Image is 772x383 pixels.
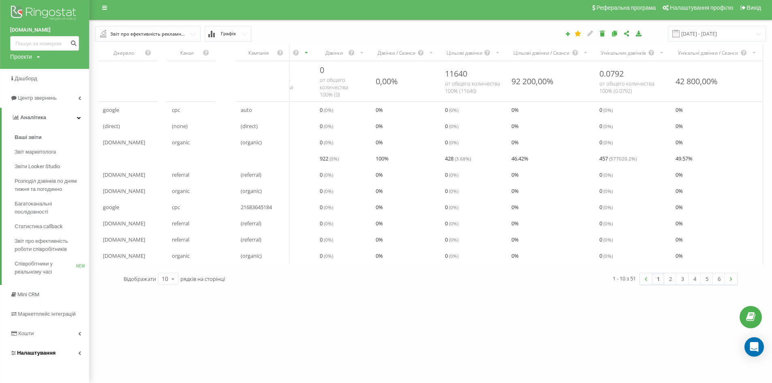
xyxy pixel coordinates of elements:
span: 0 [445,137,458,147]
span: Ваші звіти [15,133,42,141]
span: 0 % [676,186,683,196]
span: 0 % [376,105,383,115]
a: 5 [701,273,713,285]
a: 3 [676,273,689,285]
span: 0 % [511,170,519,180]
span: (none) [172,121,188,131]
span: 0 % [676,251,683,261]
span: 0 [445,121,458,131]
span: ( 0 %) [324,220,333,227]
span: Відображати [124,275,156,282]
span: (referral) [241,218,261,228]
span: ( 0 %) [324,107,333,113]
span: ( 0 %) [324,139,333,145]
span: auto [241,105,252,115]
span: google [103,202,119,212]
span: referral [172,170,189,180]
span: 0 [599,235,613,244]
span: (organic) [241,186,262,196]
span: 0 [445,202,458,212]
span: organic [172,251,190,261]
span: 0 [320,235,333,244]
span: ( 0 %) [449,236,458,243]
div: Канал [172,49,202,56]
span: 0 [445,235,458,244]
span: Налаштування [17,350,56,356]
span: рядків на сторінці [180,275,225,282]
span: Звіт маркетолога [15,148,56,156]
span: 0 % [676,170,683,180]
div: 1 - 10 з 51 [613,274,636,282]
span: [DOMAIN_NAME] [103,170,145,180]
span: от общего количества 100% ( 11640 ) [445,80,500,94]
div: Унікальні дзвінки / Сеанси [676,49,740,56]
span: ( 0 %) [449,123,458,129]
span: (direct) [241,121,258,131]
img: Ringostat logo [10,4,79,24]
span: 0 [320,137,333,147]
span: Звіт про ефективність роботи співробітників [15,237,85,253]
i: Поділитися налаштуваннями звіту [623,30,630,36]
span: ( 0 %) [449,188,458,194]
span: ( 0 %) [324,236,333,243]
span: 100 % [376,154,389,163]
span: 0 [445,218,458,228]
span: ( 0 %) [449,171,458,178]
span: 0 % [511,105,519,115]
span: 0 [445,186,458,196]
span: (referral) [241,170,261,180]
span: 0 % [511,137,519,147]
span: Центр звернень [18,95,57,101]
div: Дзвінки [320,49,348,56]
i: Створити звіт [565,31,571,36]
span: ( 0 %) [449,107,458,113]
span: ( 0 %) [324,171,333,178]
div: scrollable content [98,45,763,264]
span: 0 % [676,202,683,212]
a: Ваші звіти [15,130,89,145]
span: organic [172,137,190,147]
span: ( 0 %) [329,155,339,162]
a: Звіт маркетолога [15,145,89,159]
span: google [103,105,119,115]
span: 0 % [376,202,383,212]
span: 0 [599,186,613,196]
span: Налаштування профілю [670,4,733,11]
span: [DOMAIN_NAME] [103,186,145,196]
span: 0 [599,137,613,147]
span: 0 [599,121,613,131]
span: 0 % [511,186,519,196]
span: 0 [445,170,458,180]
a: 1 [652,273,664,285]
span: ( 0 %) [324,204,333,210]
span: (referral) [241,235,261,244]
div: 92 200,00% [511,76,554,87]
span: ( 0 %) [603,188,613,194]
span: 49.57 % [676,154,693,163]
span: referral [172,235,189,244]
i: Цей звіт буде завантажено першим при відкритті Аналітики. Ви можете призначити будь-який інший ва... [575,30,582,36]
span: 0 [445,105,458,115]
span: ( 0 %) [603,204,613,210]
span: 0 % [376,235,383,244]
span: ( 0 %) [324,123,333,129]
span: 0 % [511,202,519,212]
span: 0 [599,218,613,228]
a: Багатоканальні послідовності [15,197,89,219]
span: 0 [320,202,333,212]
span: 0 % [676,105,683,115]
span: [DOMAIN_NAME] [103,251,145,261]
span: ( 0 %) [324,188,333,194]
span: ( 0 %) [603,252,613,259]
div: Джерело [103,49,145,56]
span: ( 0 %) [449,220,458,227]
span: ( 0 %) [603,236,613,243]
span: 0.0792 [599,68,624,79]
span: 0 % [511,251,519,261]
div: Кампанія [241,49,276,56]
span: ( 0 %) [603,139,613,145]
span: ( 577020.2 %) [609,155,637,162]
span: ( 0 %) [603,107,613,113]
span: Графік [221,31,236,36]
span: 0 % [511,218,519,228]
